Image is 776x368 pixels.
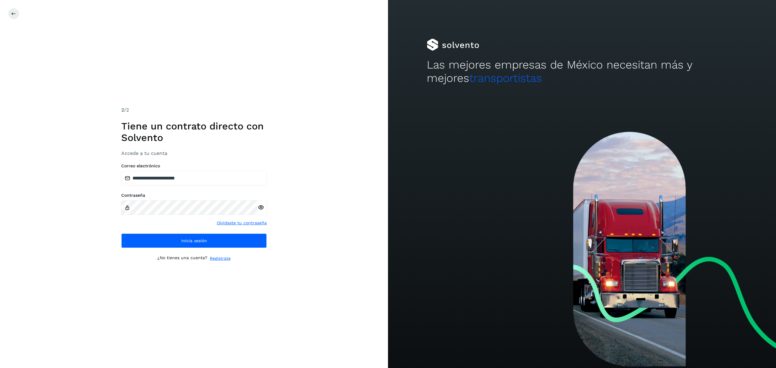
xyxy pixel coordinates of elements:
label: Contraseña [121,193,267,198]
h3: Accede a tu cuenta [121,150,267,156]
p: ¿No tienes una cuenta? [157,255,207,262]
a: Olvidaste tu contraseña [217,220,267,226]
span: Inicia sesión [181,239,207,243]
span: 2 [121,107,124,113]
h1: Tiene un contrato directo con Solvento [121,120,267,144]
label: Correo electrónico [121,163,267,169]
button: Inicia sesión [121,233,267,248]
a: Regístrate [210,255,231,262]
h2: Las mejores empresas de México necesitan más y mejores [427,58,737,85]
span: transportistas [469,72,542,85]
div: /2 [121,106,267,114]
